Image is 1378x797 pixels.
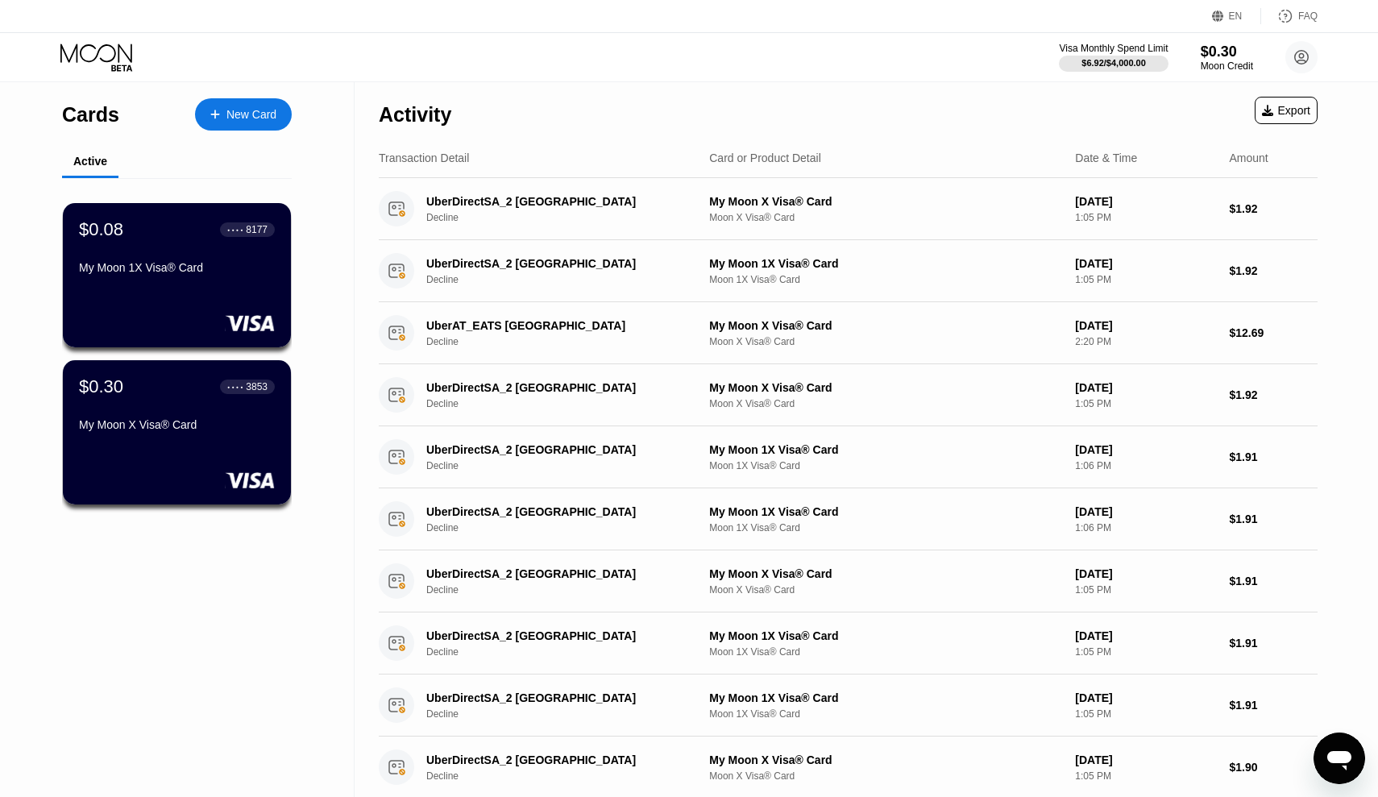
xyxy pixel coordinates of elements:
div: Active [73,155,107,168]
div: UberDirectSA_2 [GEOGRAPHIC_DATA] [426,567,692,580]
div: $0.08 [79,219,123,240]
div: Decline [426,584,712,596]
div: [DATE] [1075,319,1216,332]
div: My Moon 1X Visa® Card [709,691,1062,704]
div: $0.30● ● ● ●3853My Moon X Visa® Card [63,360,291,504]
div: UberDirectSA_2 [GEOGRAPHIC_DATA] [426,195,692,208]
div: Moon Credit [1201,60,1253,72]
div: $0.30 [1201,44,1253,60]
div: My Moon 1X Visa® Card [709,629,1062,642]
div: Moon X Visa® Card [709,398,1062,409]
div: [DATE] [1075,505,1216,518]
div: EN [1212,8,1261,24]
div: 1:05 PM [1075,212,1216,223]
div: UberDirectSA_2 [GEOGRAPHIC_DATA]DeclineMy Moon X Visa® CardMoon X Visa® Card[DATE]1:05 PM$1.92 [379,178,1318,240]
div: EN [1229,10,1243,22]
div: Moon X Visa® Card [709,336,1062,347]
div: $1.92 [1230,388,1318,401]
div: Date & Time [1075,152,1137,164]
div: [DATE] [1075,691,1216,704]
div: Decline [426,398,712,409]
div: Amount [1230,152,1268,164]
div: $1.91 [1230,450,1318,463]
div: 3853 [246,381,268,392]
div: Moon 1X Visa® Card [709,274,1062,285]
div: Decline [426,274,712,285]
div: UberDirectSA_2 [GEOGRAPHIC_DATA] [426,381,692,394]
div: 1:05 PM [1075,708,1216,720]
div: New Card [195,98,292,131]
div: UberDirectSA_2 [GEOGRAPHIC_DATA]DeclineMy Moon 1X Visa® CardMoon 1X Visa® Card[DATE]1:06 PM$1.91 [379,426,1318,488]
div: My Moon X Visa® Card [709,753,1062,766]
div: Moon 1X Visa® Card [709,522,1062,533]
div: Transaction Detail [379,152,469,164]
div: [DATE] [1075,629,1216,642]
div: My Moon X Visa® Card [79,418,275,431]
div: My Moon X Visa® Card [709,567,1062,580]
div: $1.90 [1230,761,1318,774]
div: UberDirectSA_2 [GEOGRAPHIC_DATA]DeclineMy Moon X Visa® CardMoon X Visa® Card[DATE]1:05 PM$1.91 [379,550,1318,612]
div: UberDirectSA_2 [GEOGRAPHIC_DATA] [426,443,692,456]
div: $0.30Moon Credit [1201,44,1253,72]
div: UberDirectSA_2 [GEOGRAPHIC_DATA]DeclineMy Moon 1X Visa® CardMoon 1X Visa® Card[DATE]1:06 PM$1.91 [379,488,1318,550]
div: [DATE] [1075,753,1216,766]
div: 1:06 PM [1075,460,1216,471]
div: $1.91 [1230,637,1318,650]
div: UberDirectSA_2 [GEOGRAPHIC_DATA] [426,753,692,766]
div: Decline [426,336,712,347]
div: Moon X Visa® Card [709,770,1062,782]
div: $12.69 [1230,326,1318,339]
div: Activity [379,103,451,127]
div: 1:06 PM [1075,522,1216,533]
div: FAQ [1261,8,1318,24]
div: [DATE] [1075,381,1216,394]
div: [DATE] [1075,257,1216,270]
div: 1:05 PM [1075,274,1216,285]
div: $1.91 [1230,699,1318,712]
div: UberDirectSA_2 [GEOGRAPHIC_DATA]DeclineMy Moon X Visa® CardMoon X Visa® Card[DATE]1:05 PM$1.92 [379,364,1318,426]
div: 2:20 PM [1075,336,1216,347]
div: Moon X Visa® Card [709,212,1062,223]
div: Visa Monthly Spend Limit [1059,43,1168,54]
div: UberDirectSA_2 [GEOGRAPHIC_DATA] [426,629,692,642]
div: 1:05 PM [1075,584,1216,596]
div: $6.92 / $4,000.00 [1081,58,1146,68]
div: $1.92 [1230,264,1318,277]
div: UberDirectSA_2 [GEOGRAPHIC_DATA]DeclineMy Moon 1X Visa® CardMoon 1X Visa® Card[DATE]1:05 PM$1.92 [379,240,1318,302]
div: 1:05 PM [1075,646,1216,658]
div: [DATE] [1075,195,1216,208]
div: Decline [426,646,712,658]
div: UberDirectSA_2 [GEOGRAPHIC_DATA] [426,257,692,270]
div: UberDirectSA_2 [GEOGRAPHIC_DATA] [426,691,692,704]
div: New Card [226,108,276,122]
div: $0.08● ● ● ●8177My Moon 1X Visa® Card [63,203,291,347]
iframe: Button to launch messaging window [1314,733,1365,784]
div: ● ● ● ● [227,384,243,389]
div: $0.30 [79,376,123,397]
div: Decline [426,212,712,223]
div: FAQ [1298,10,1318,22]
div: Moon 1X Visa® Card [709,646,1062,658]
div: UberDirectSA_2 [GEOGRAPHIC_DATA] [426,505,692,518]
div: Cards [62,103,119,127]
div: Moon 1X Visa® Card [709,460,1062,471]
div: UberDirectSA_2 [GEOGRAPHIC_DATA]DeclineMy Moon 1X Visa® CardMoon 1X Visa® Card[DATE]1:05 PM$1.91 [379,612,1318,675]
div: UberAT_EATS [GEOGRAPHIC_DATA] [426,319,692,332]
div: My Moon 1X Visa® Card [709,257,1062,270]
div: UberAT_EATS [GEOGRAPHIC_DATA]DeclineMy Moon X Visa® CardMoon X Visa® Card[DATE]2:20 PM$12.69 [379,302,1318,364]
div: UberDirectSA_2 [GEOGRAPHIC_DATA]DeclineMy Moon 1X Visa® CardMoon 1X Visa® Card[DATE]1:05 PM$1.91 [379,675,1318,737]
div: Decline [426,460,712,471]
div: Export [1255,97,1318,124]
div: Card or Product Detail [709,152,821,164]
div: Decline [426,770,712,782]
div: My Moon X Visa® Card [709,381,1062,394]
div: $1.91 [1230,575,1318,587]
div: 1:05 PM [1075,770,1216,782]
div: My Moon 1X Visa® Card [79,261,275,274]
div: Decline [426,522,712,533]
div: $1.92 [1230,202,1318,215]
div: [DATE] [1075,567,1216,580]
div: 1:05 PM [1075,398,1216,409]
div: Visa Monthly Spend Limit$6.92/$4,000.00 [1059,43,1168,72]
